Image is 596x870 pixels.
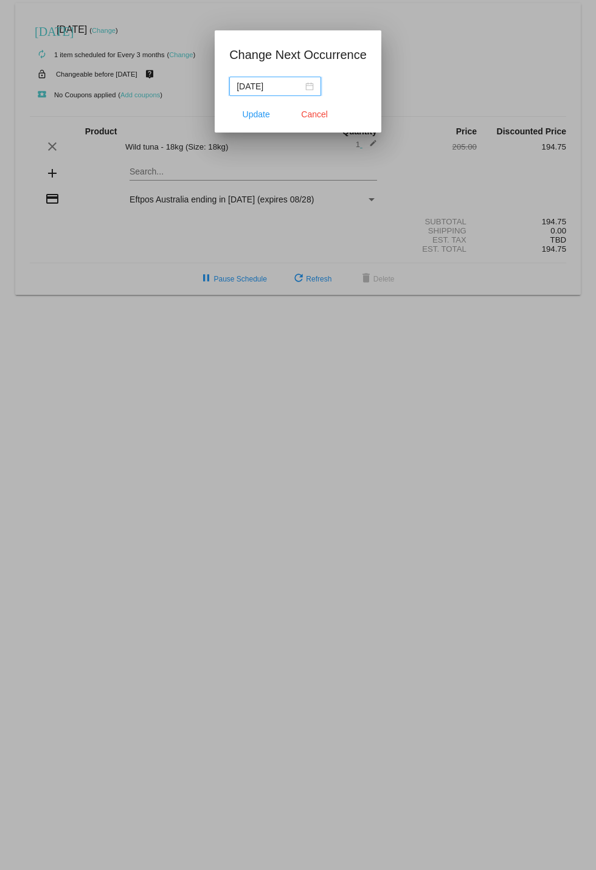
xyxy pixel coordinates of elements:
span: Update [243,109,270,119]
button: Close dialog [288,103,341,125]
button: Update [229,103,283,125]
span: Cancel [301,109,328,119]
h1: Change Next Occurrence [229,45,367,64]
input: Select date [237,80,303,93]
